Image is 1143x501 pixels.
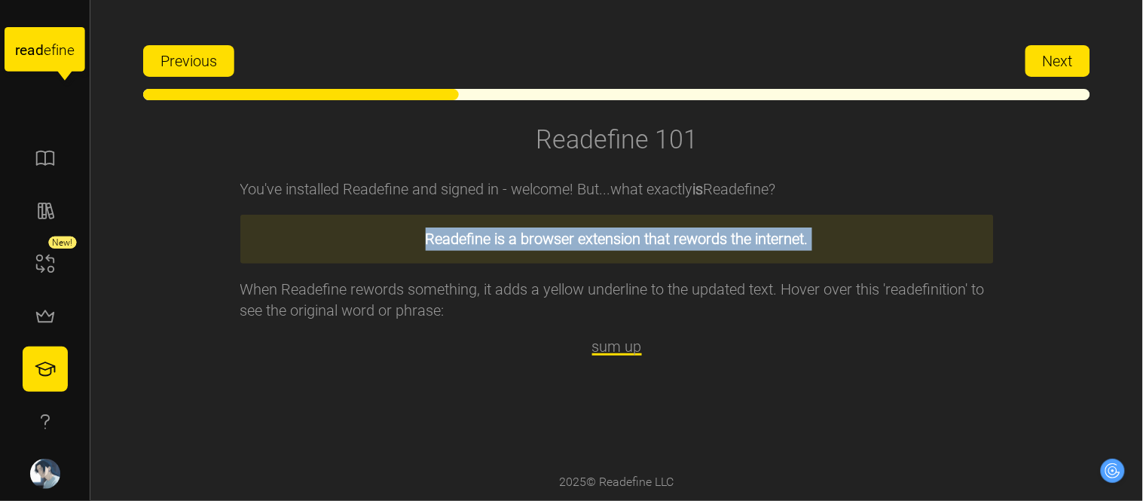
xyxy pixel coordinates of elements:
button: Next [1025,45,1090,77]
tspan: e [20,41,27,59]
span: Next [1043,46,1073,76]
div: New! [48,237,76,249]
tspan: d [35,41,44,59]
tspan: n [60,41,68,59]
p: Readefine is a browser extension that rewords the internet. [253,228,981,251]
span: sum up [592,338,642,356]
h1: Readefine 101 [536,123,698,156]
tspan: r [15,41,20,59]
div: 2025 © Readefine LLC [552,466,682,499]
p: When Readefine rewords something, it adds a yellow underline to the updated text. Hover over this... [240,279,994,321]
tspan: f [51,41,57,59]
tspan: a [27,41,35,59]
p: You've installed Readefine and signed in - welcome! But...what exactly Readefine? [240,179,994,200]
tspan: e [67,41,75,59]
a: readefine [5,12,85,94]
img: tittie cancer [30,459,60,489]
span: Previous [160,46,217,76]
button: Previous [143,45,234,77]
tspan: e [44,41,51,59]
b: is [693,180,704,198]
tspan: i [56,41,59,59]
